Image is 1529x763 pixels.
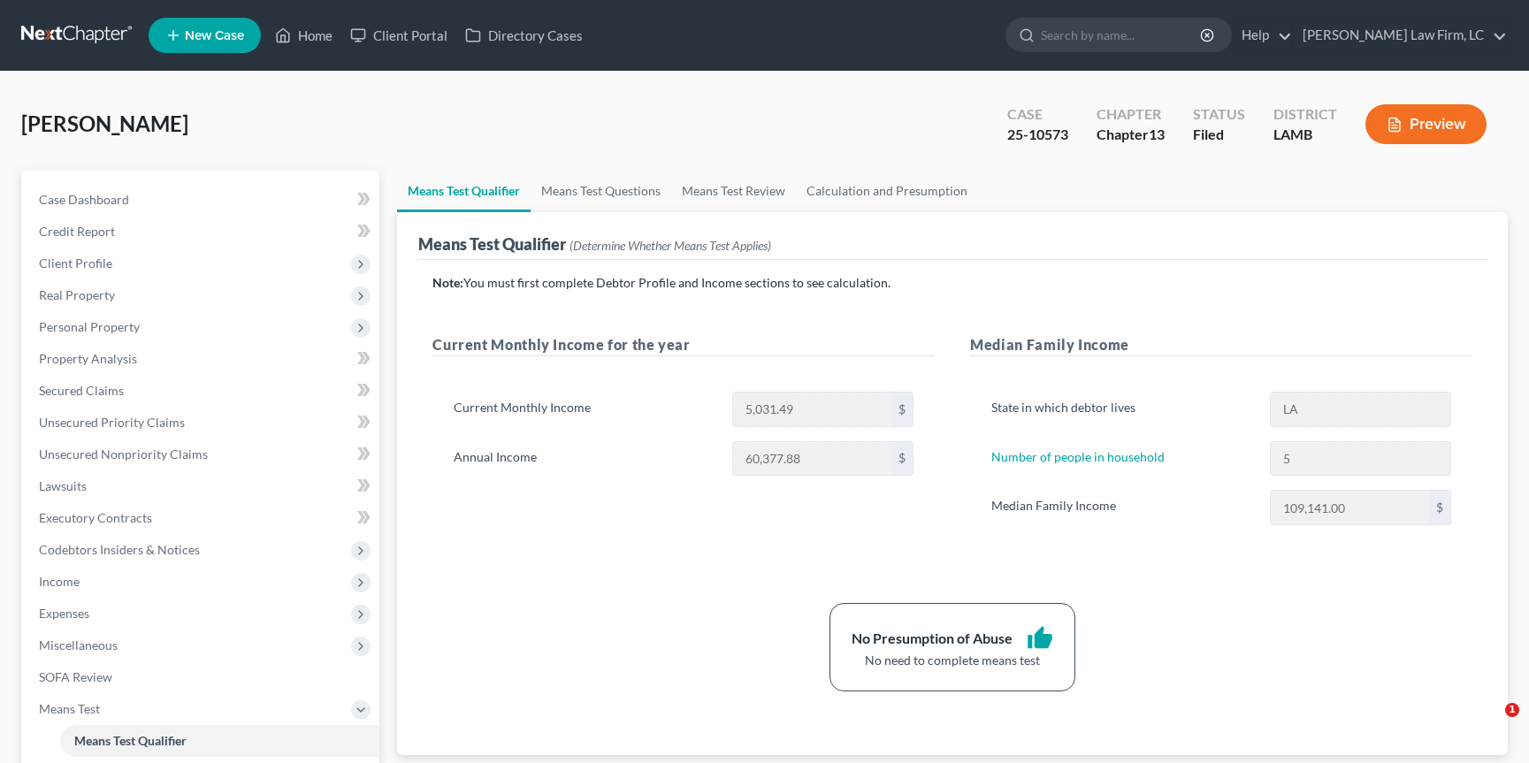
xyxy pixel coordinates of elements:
[25,502,379,534] a: Executory Contracts
[1273,104,1337,125] div: District
[39,574,80,589] span: Income
[418,233,771,255] div: Means Test Qualifier
[39,287,115,302] span: Real Property
[1027,625,1053,652] i: thumb_up
[531,170,671,212] a: Means Test Questions
[570,238,771,253] span: (Determine Whether Means Test Applies)
[1273,125,1337,145] div: LAMB
[25,184,379,216] a: Case Dashboard
[852,652,1053,669] div: No need to complete means test
[1193,104,1245,125] div: Status
[852,629,1013,649] div: No Presumption of Abuse
[39,478,87,493] span: Lawsuits
[39,415,185,430] span: Unsecured Priority Claims
[25,470,379,502] a: Lawsuits
[39,510,152,525] span: Executory Contracts
[74,733,187,748] span: Means Test Qualifier
[25,407,379,439] a: Unsecured Priority Claims
[445,441,723,477] label: Annual Income
[1097,125,1165,145] div: Chapter
[1505,703,1519,717] span: 1
[1271,491,1429,524] input: 0.00
[39,701,100,716] span: Means Test
[891,442,913,476] div: $
[39,224,115,239] span: Credit Report
[733,442,891,476] input: 0.00
[1271,442,1450,476] input: --
[456,19,592,51] a: Directory Cases
[25,375,379,407] a: Secured Claims
[39,256,112,271] span: Client Profile
[1007,104,1068,125] div: Case
[185,29,244,42] span: New Case
[891,393,913,426] div: $
[25,661,379,693] a: SOFA Review
[397,170,531,212] a: Means Test Qualifier
[982,490,1261,525] label: Median Family Income
[39,383,124,398] span: Secured Claims
[39,319,140,334] span: Personal Property
[671,170,796,212] a: Means Test Review
[39,637,118,652] span: Miscellaneous
[1097,104,1165,125] div: Chapter
[970,334,1472,356] h5: Median Family Income
[796,170,978,212] a: Calculation and Presumption
[39,606,89,621] span: Expenses
[21,111,188,136] span: [PERSON_NAME]
[341,19,456,51] a: Client Portal
[1041,19,1203,51] input: Search by name...
[1429,491,1450,524] div: $
[1469,703,1511,745] iframe: Intercom live chat
[25,216,379,248] a: Credit Report
[991,449,1165,464] a: Number of people in household
[266,19,341,51] a: Home
[39,542,200,557] span: Codebtors Insiders & Notices
[1365,104,1487,144] button: Preview
[39,669,112,684] span: SOFA Review
[733,393,891,426] input: 0.00
[445,392,723,427] label: Current Monthly Income
[432,334,935,356] h5: Current Monthly Income for the year
[1007,125,1068,145] div: 25-10573
[39,446,208,462] span: Unsecured Nonpriority Claims
[25,439,379,470] a: Unsecured Nonpriority Claims
[432,274,1472,292] p: You must first complete Debtor Profile and Income sections to see calculation.
[39,192,129,207] span: Case Dashboard
[432,275,463,290] strong: Note:
[39,351,137,366] span: Property Analysis
[25,343,379,375] a: Property Analysis
[1149,126,1165,142] span: 13
[1193,125,1245,145] div: Filed
[982,392,1261,427] label: State in which debtor lives
[1271,393,1450,426] input: State
[60,725,379,757] a: Means Test Qualifier
[1294,19,1507,51] a: [PERSON_NAME] Law Firm, LC
[1233,19,1292,51] a: Help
